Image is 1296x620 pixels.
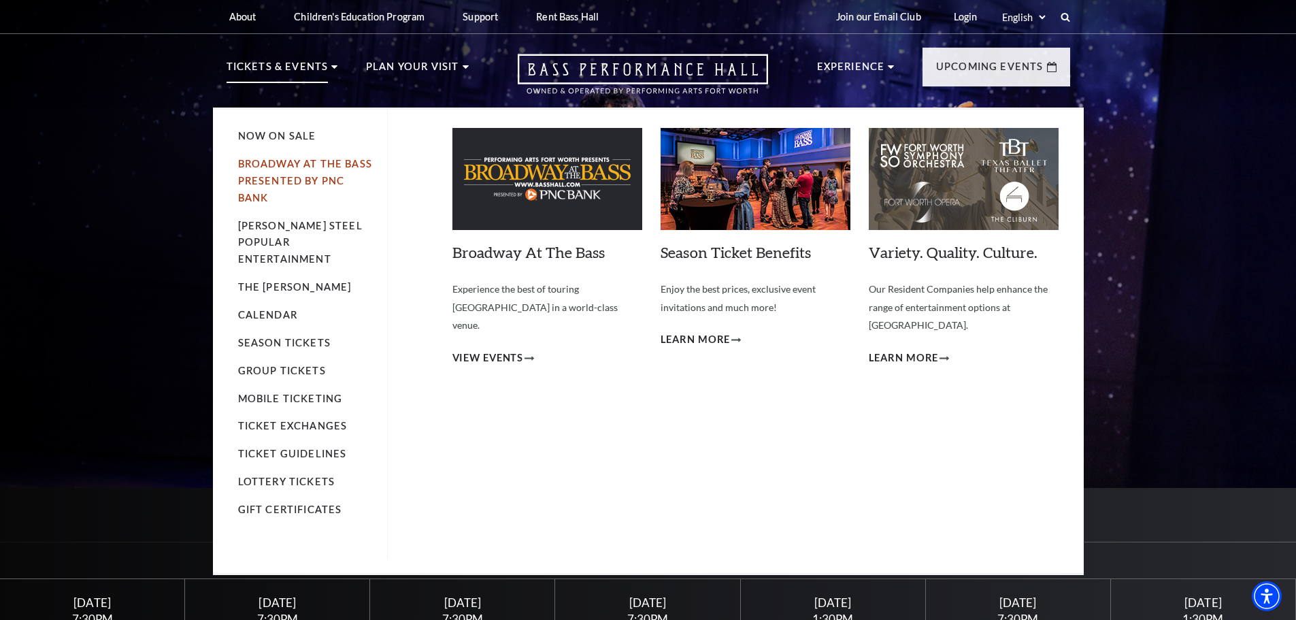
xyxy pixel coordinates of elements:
[238,309,297,321] a: Calendar
[536,11,599,22] p: Rent Bass Hall
[869,128,1059,230] img: Variety. Quality. Culture.
[942,595,1094,610] div: [DATE]
[469,54,817,108] a: Open this option
[238,365,326,376] a: Group Tickets
[757,595,909,610] div: [DATE]
[869,350,950,367] a: Learn More Variety. Quality. Culture.
[869,243,1037,261] a: Variety. Quality. Culture.
[238,420,348,431] a: Ticket Exchanges
[386,595,539,610] div: [DATE]
[366,59,459,83] p: Plan Your Visit
[452,350,535,367] a: View Events
[238,281,352,293] a: The [PERSON_NAME]
[238,158,372,203] a: Broadway At The Bass presented by PNC Bank
[817,59,885,83] p: Experience
[661,331,742,348] a: Learn More Season Ticket Benefits
[238,130,316,142] a: Now On Sale
[999,11,1048,24] select: Select:
[452,350,524,367] span: View Events
[1127,595,1280,610] div: [DATE]
[294,11,425,22] p: Children's Education Program
[227,59,329,83] p: Tickets & Events
[238,393,343,404] a: Mobile Ticketing
[201,595,354,610] div: [DATE]
[463,11,498,22] p: Support
[869,350,939,367] span: Learn More
[661,280,850,316] p: Enjoy the best prices, exclusive event invitations and much more!
[452,280,642,335] p: Experience the best of touring [GEOGRAPHIC_DATA] in a world-class venue.
[869,280,1059,335] p: Our Resident Companies help enhance the range of entertainment options at [GEOGRAPHIC_DATA].
[238,220,363,265] a: [PERSON_NAME] Steel Popular Entertainment
[238,337,331,348] a: Season Tickets
[238,476,335,487] a: Lottery Tickets
[452,243,605,261] a: Broadway At The Bass
[936,59,1044,83] p: Upcoming Events
[661,331,731,348] span: Learn More
[229,11,256,22] p: About
[1252,581,1282,611] div: Accessibility Menu
[238,504,342,515] a: Gift Certificates
[661,128,850,230] img: Season Ticket Benefits
[571,595,724,610] div: [DATE]
[16,595,169,610] div: [DATE]
[452,128,642,230] img: Broadway At The Bass
[238,448,347,459] a: Ticket Guidelines
[661,243,811,261] a: Season Ticket Benefits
